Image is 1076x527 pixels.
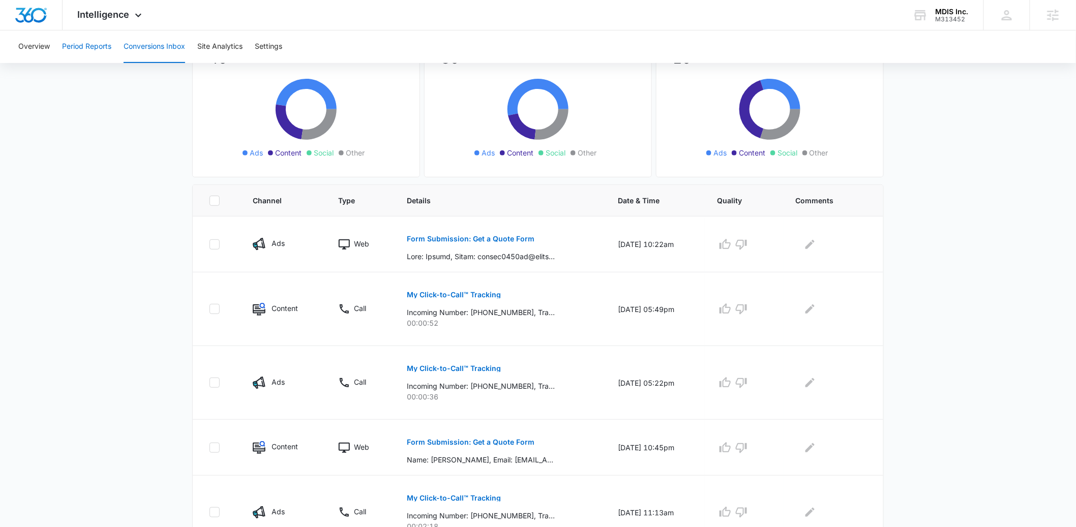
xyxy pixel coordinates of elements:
[802,236,818,253] button: Edit Comments
[407,494,501,502] p: My Click-to-Call™ Tracking
[802,504,818,520] button: Edit Comments
[810,147,828,158] span: Other
[739,147,765,158] span: Content
[407,356,501,381] button: My Click-to-Call™ Tracking
[354,238,369,249] p: Web
[407,318,593,328] p: 00:00:52
[796,195,852,206] span: Comments
[482,147,495,158] span: Ads
[354,303,366,314] p: Call
[606,272,705,346] td: [DATE] 05:49pm
[275,147,302,158] span: Content
[802,440,818,456] button: Edit Comments
[578,147,596,158] span: Other
[407,439,534,446] p: Form Submission: Get a Quote Form
[778,147,797,158] span: Social
[407,381,555,391] p: Incoming Number: [PHONE_NUMBER], Tracking Number: [PHONE_NUMBER], Ring To: [PHONE_NUMBER], Caller...
[407,365,501,372] p: My Click-to-Call™ Tracking
[507,147,533,158] span: Content
[407,235,534,242] p: Form Submission: Get a Quote Form
[314,147,334,158] span: Social
[713,147,727,158] span: Ads
[407,486,501,510] button: My Click-to-Call™ Tracking
[936,16,969,23] div: account id
[407,195,579,206] span: Details
[272,441,298,452] p: Content
[272,238,285,249] p: Ads
[407,430,534,454] button: Form Submission: Get a Quote Form
[802,301,818,317] button: Edit Comments
[407,391,593,402] p: 00:00:36
[407,454,555,465] p: Name: [PERSON_NAME], Email: [EMAIL_ADDRESS][DOMAIN_NAME], Phone: [PHONE_NUMBER], How can we help?...
[606,420,705,476] td: [DATE] 10:45pm
[272,377,285,387] p: Ads
[272,303,298,314] p: Content
[354,442,369,452] p: Web
[407,291,501,298] p: My Click-to-Call™ Tracking
[255,30,282,63] button: Settings
[272,506,285,517] p: Ads
[253,195,299,206] span: Channel
[407,510,555,521] p: Incoming Number: [PHONE_NUMBER], Tracking Number: [PHONE_NUMBER], Ring To: [PHONE_NUMBER], Caller...
[407,307,555,318] p: Incoming Number: [PHONE_NUMBER], Tracking Number: [PHONE_NUMBER], Ring To: [PHONE_NUMBER], Caller...
[197,30,243,63] button: Site Analytics
[18,30,50,63] button: Overview
[354,377,366,387] p: Call
[618,195,678,206] span: Date & Time
[250,147,263,158] span: Ads
[346,147,365,158] span: Other
[62,30,111,63] button: Period Reports
[354,506,366,517] p: Call
[936,8,969,16] div: account name
[717,195,756,206] span: Quality
[407,251,555,262] p: Lore: Ipsumd, Sitam: consec0450ad@elits.doe, Tem inc ut labo?: Etd magn al eni adminimveniamq nos...
[407,227,534,251] button: Form Submission: Get a Quote Form
[407,283,501,307] button: My Click-to-Call™ Tracking
[338,195,368,206] span: Type
[802,375,818,391] button: Edit Comments
[78,9,130,20] span: Intelligence
[546,147,565,158] span: Social
[124,30,185,63] button: Conversions Inbox
[606,346,705,420] td: [DATE] 05:22pm
[606,216,705,272] td: [DATE] 10:22am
